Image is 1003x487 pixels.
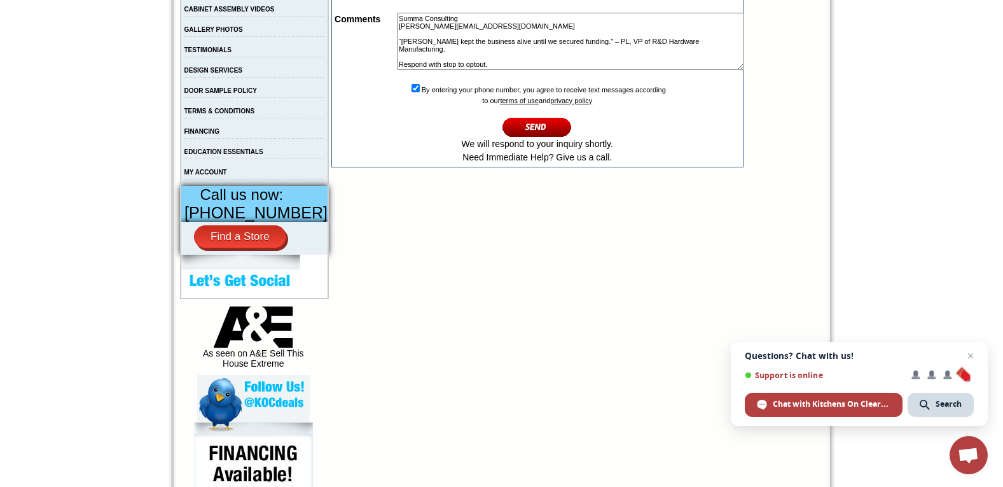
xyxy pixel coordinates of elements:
[184,204,328,222] span: [PHONE_NUMBER]
[963,348,978,363] span: Close chat
[745,393,903,417] div: Chat with Kitchens On Clearance
[194,225,286,248] a: Find a Store
[200,186,284,203] span: Call us now:
[500,97,539,104] a: terms of use
[335,14,380,24] strong: Comments
[745,371,903,380] span: Support is online
[950,436,988,474] div: Open chat
[197,306,310,375] div: As seen on A&E Sell This House Extreme
[908,393,974,417] div: Search
[184,87,257,94] a: DOOR SAMPLE POLICY
[184,108,255,115] a: TERMS & CONDITIONS
[462,139,613,162] span: We will respond to your inquiry shortly. Need Immediate Help? Give us a call.
[184,46,232,53] a: TESTIMONIALS
[184,26,243,33] a: GALLERY PHOTOS
[550,97,592,104] a: privacy policy
[333,81,741,166] td: By entering your phone number, you agree to receive text messages according to our and
[184,128,220,135] a: FINANCING
[936,399,962,410] span: Search
[184,148,263,155] a: EDUCATION ESSENTIALS
[184,169,227,176] a: MY ACCOUNT
[502,116,572,138] input: Continue
[745,351,974,361] span: Questions? Chat with us!
[184,6,275,13] a: CABINET ASSEMBLY VIDEOS
[184,67,243,74] a: DESIGN SERVICES
[773,399,890,410] span: Chat with Kitchens On Clearance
